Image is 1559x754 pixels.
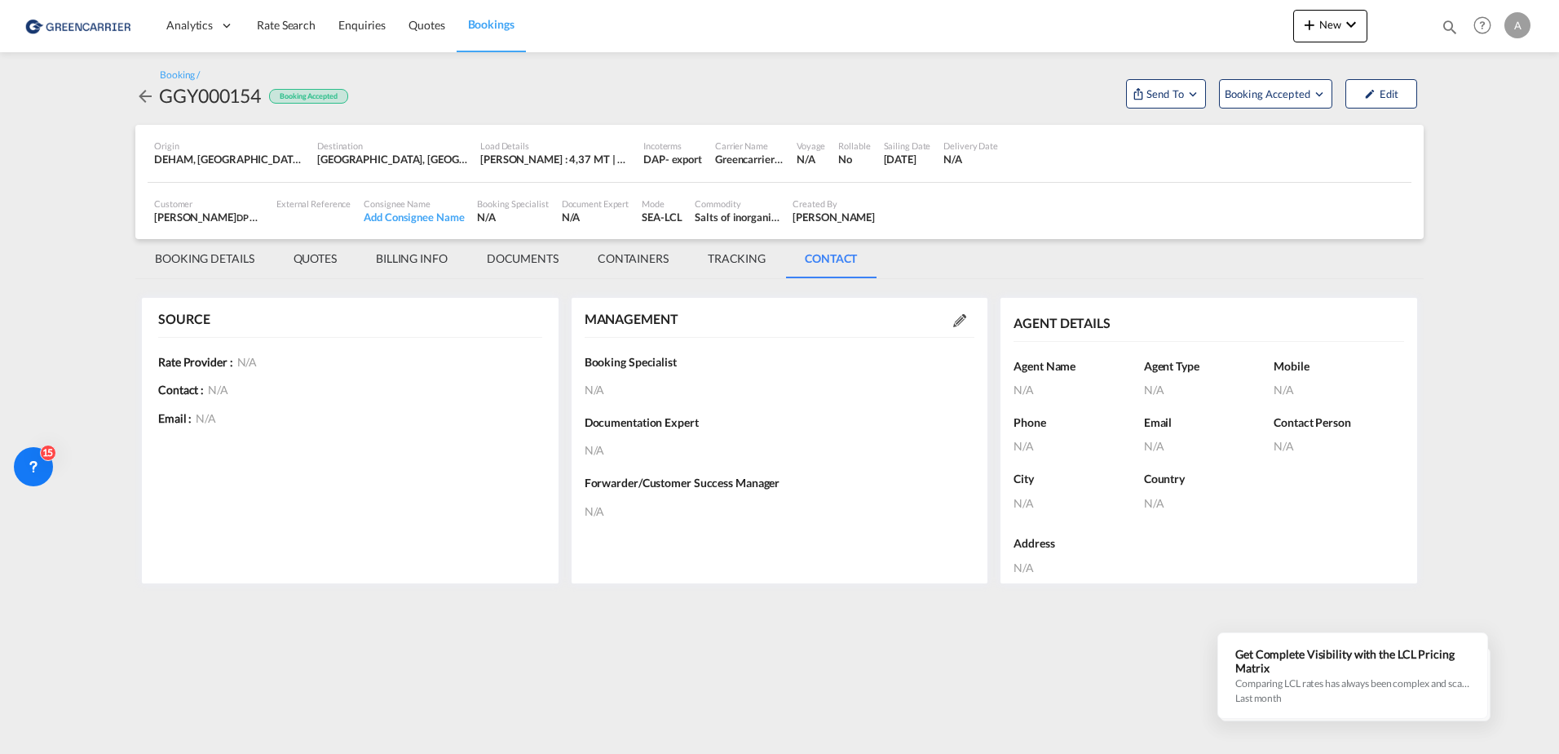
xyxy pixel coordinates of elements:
[1504,12,1530,38] div: A
[585,346,975,379] div: Booking Specialist
[1274,438,1404,455] div: N/A
[477,210,548,224] div: N/A
[135,86,155,106] md-icon: icon-arrow-left
[274,239,356,278] md-tab-item: QUOTES
[562,210,629,224] div: N/A
[642,210,682,224] div: SEA-LCL
[797,152,825,166] div: N/A
[1274,406,1404,439] div: Contact Person
[16,16,373,33] body: Editor, editor6
[884,152,931,166] div: 13 Oct 2025
[135,82,159,109] div: icon-arrow-left
[135,239,274,278] md-tab-item: BOOKING DETAILS
[943,152,998,166] div: N/A
[276,197,351,210] div: External Reference
[480,140,630,152] div: Load Details
[233,355,258,369] span: N/A
[793,197,875,210] div: Created By
[1014,560,1054,576] div: N/A
[1441,18,1459,36] md-icon: icon-magnify
[1014,382,1144,398] div: N/A
[642,197,682,210] div: Mode
[1341,15,1361,34] md-icon: icon-chevron-down
[1441,18,1459,42] div: icon-magnify
[1225,86,1312,102] span: Booking Accepted
[585,406,975,439] div: Documentation Expert
[1014,495,1144,512] div: N/A
[1014,314,1111,332] div: AGENT DETAILS
[159,82,261,109] div: GGY000154
[1345,79,1417,109] button: icon-pencilEdit
[695,210,779,224] div: Salts of inorganic acids or peroxoacids nesoi
[643,140,702,152] div: Incoterms
[356,239,467,278] md-tab-item: BILLING INFO
[665,152,702,166] div: - export
[585,503,605,520] span: N/A
[1364,88,1376,100] md-icon: icon-pencil
[1300,18,1361,31] span: New
[838,140,870,152] div: Rollable
[1274,350,1404,383] div: Mobile
[1144,350,1274,383] div: Agent Type
[154,210,263,224] div: [PERSON_NAME]
[317,152,467,166] div: Perrysburg, OH, Ohio, 43551, United States, North America, Americas
[317,140,467,152] div: Destination
[1014,406,1144,439] div: Phone
[1144,382,1274,398] div: N/A
[364,197,464,210] div: Consignee Name
[953,314,966,327] md-icon: Edit
[838,152,870,166] div: No
[468,17,515,31] span: Bookings
[160,69,200,82] div: Booking /
[1014,463,1144,495] div: City
[1468,11,1496,39] span: Help
[715,152,784,166] div: Greencarrier Consolidators
[578,239,688,278] md-tab-item: CONTAINERS
[562,197,629,210] div: Document Expert
[154,152,304,166] div: DEHAM, Hamburg, Germany, Western Europe, Europe
[884,140,931,152] div: Sailing Date
[1144,463,1404,495] div: Country
[158,310,210,328] div: SOURCE
[785,239,877,278] md-tab-item: CONTACT
[793,210,875,224] div: Chau Ngoc Hua
[158,383,204,397] b: Contact :
[158,411,192,425] b: Email :
[1300,15,1319,34] md-icon: icon-plus 400-fg
[1145,86,1186,102] span: Send To
[364,210,464,224] div: Add Consignee Name
[1219,79,1332,109] button: Open demo menu
[1274,382,1404,398] div: N/A
[1014,350,1144,383] div: Agent Name
[24,7,135,44] img: 1378a7308afe11ef83610d9e779c6b34.png
[695,197,779,210] div: Commodity
[688,239,785,278] md-tab-item: TRACKING
[943,140,998,152] div: Delivery Date
[135,239,877,278] md-pagination-wrapper: Use the left and right arrow keys to navigate between tabs
[236,211,428,224] span: DP WORLD LOGISTICS GERMANY B.V. & CO. KG
[1126,79,1206,109] button: Open demo menu
[158,355,233,369] b: Rate Provider :
[643,152,665,166] div: DAP
[585,382,605,398] span: N/A
[715,140,784,152] div: Carrier Name
[480,152,630,166] div: [PERSON_NAME] : 4,37 MT | Volumetric Wt : 5,04 CBM | Chargeable Wt : 5,04 W/M
[154,140,304,152] div: Origin
[409,18,444,32] span: Quotes
[269,89,347,104] div: Booking Accepted
[204,383,228,397] span: N/A
[585,467,975,499] div: Forwarder/Customer Success Manager
[1144,406,1274,439] div: Email
[585,310,678,328] div: MANAGEMENT
[154,197,263,210] div: Customer
[1293,10,1367,42] button: icon-plus 400-fgNewicon-chevron-down
[1014,527,1054,560] div: Address
[192,411,216,425] span: N/A
[1014,438,1144,455] div: N/A
[338,18,386,32] span: Enquiries
[1144,438,1274,455] div: N/A
[797,140,825,152] div: Voyage
[1144,495,1404,512] div: N/A
[585,442,605,459] span: N/A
